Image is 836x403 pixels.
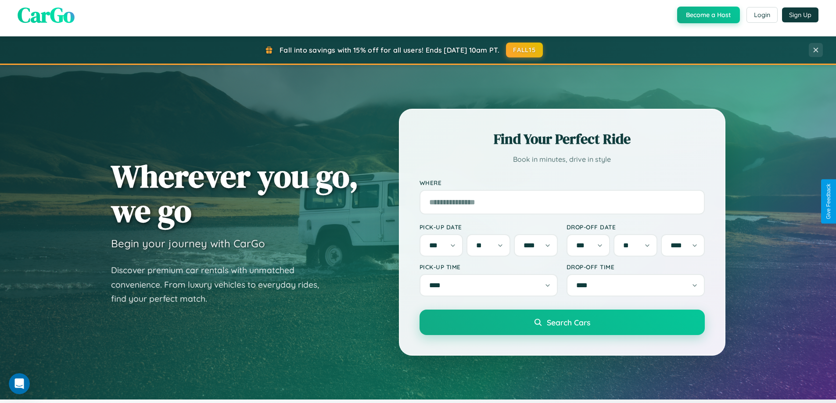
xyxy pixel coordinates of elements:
p: Book in minutes, drive in style [420,153,705,166]
h2: Find Your Perfect Ride [420,129,705,149]
button: Search Cars [420,310,705,335]
label: Pick-up Date [420,223,558,231]
span: Fall into savings with 15% off for all users! Ends [DATE] 10am PT. [280,46,499,54]
button: Sign Up [782,7,818,22]
label: Where [420,179,705,186]
label: Drop-off Date [567,223,705,231]
iframe: Intercom live chat [9,373,30,394]
div: Give Feedback [825,184,832,219]
button: Login [746,7,778,23]
span: CarGo [18,0,75,29]
label: Drop-off Time [567,263,705,271]
p: Discover premium car rentals with unmatched convenience. From luxury vehicles to everyday rides, ... [111,263,330,306]
h3: Begin your journey with CarGo [111,237,265,250]
button: FALL15 [506,43,543,57]
button: Become a Host [677,7,740,23]
span: Search Cars [547,317,590,327]
h1: Wherever you go, we go [111,159,359,228]
label: Pick-up Time [420,263,558,271]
